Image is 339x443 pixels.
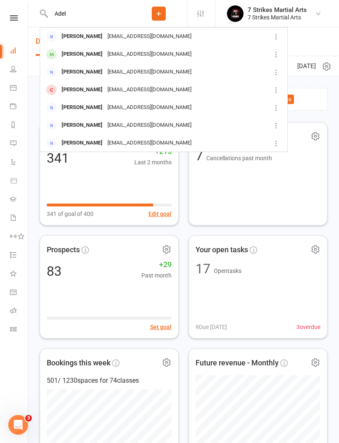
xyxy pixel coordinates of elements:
span: Prospects [47,244,80,256]
a: Payments [10,98,29,116]
a: People [10,61,29,79]
div: 341 [47,152,69,165]
span: Past month [141,271,172,280]
div: [PERSON_NAME] [59,48,105,60]
a: Class kiosk mode [10,321,29,339]
iframe: Intercom live chat [8,415,28,435]
a: Dashboard [10,42,29,61]
span: Cancellations past month [206,155,272,161]
div: [EMAIL_ADDRESS][DOMAIN_NAME] [105,102,194,114]
div: 7 Strikes Martial Arts [248,14,307,21]
img: thumb_image1688936223.png [227,5,244,22]
div: 17 [196,262,210,275]
span: Last 2 months [134,158,172,167]
div: [EMAIL_ADDRESS][DOMAIN_NAME] [105,84,194,96]
span: 9 Due [DATE] [196,322,227,332]
div: 501 / 1230 spaces for 74 classes [47,375,172,386]
span: Bookings this week [47,357,110,369]
div: [PERSON_NAME] [59,84,105,96]
button: Edit goal [148,209,172,218]
a: Product Sales [10,172,29,191]
div: 7 Strikes Martial Arts [248,6,307,14]
div: [PERSON_NAME] [59,102,105,114]
div: [PERSON_NAME] [59,119,105,131]
div: [PERSON_NAME] [59,31,105,43]
div: [EMAIL_ADDRESS][DOMAIN_NAME] [105,48,194,60]
a: What's New [10,265,29,284]
span: 7 [196,148,206,163]
span: 3 [25,415,32,422]
span: Open tasks [214,268,241,274]
span: Your open tasks [196,244,248,256]
span: 3 overdue [296,322,320,332]
a: Reports [10,116,29,135]
span: Future revenue - Monthly [196,357,279,369]
span: [DATE] [297,61,316,71]
div: [PERSON_NAME] [59,66,105,78]
div: [EMAIL_ADDRESS][DOMAIN_NAME] [105,137,194,149]
div: [EMAIL_ADDRESS][DOMAIN_NAME] [105,31,194,43]
div: 83 [47,265,62,278]
a: Roll call kiosk mode [10,302,29,321]
div: [EMAIL_ADDRESS][DOMAIN_NAME] [105,66,194,78]
button: Set goal [150,322,172,332]
a: Calendar [10,79,29,98]
input: Search... [48,8,131,19]
div: [PERSON_NAME] [59,137,105,149]
span: 341 of goal of 400 [47,209,93,218]
a: General attendance kiosk mode [10,284,29,302]
span: +29 [141,259,172,271]
div: [EMAIL_ADDRESS][DOMAIN_NAME] [105,119,194,131]
a: Dashboard [36,27,72,56]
